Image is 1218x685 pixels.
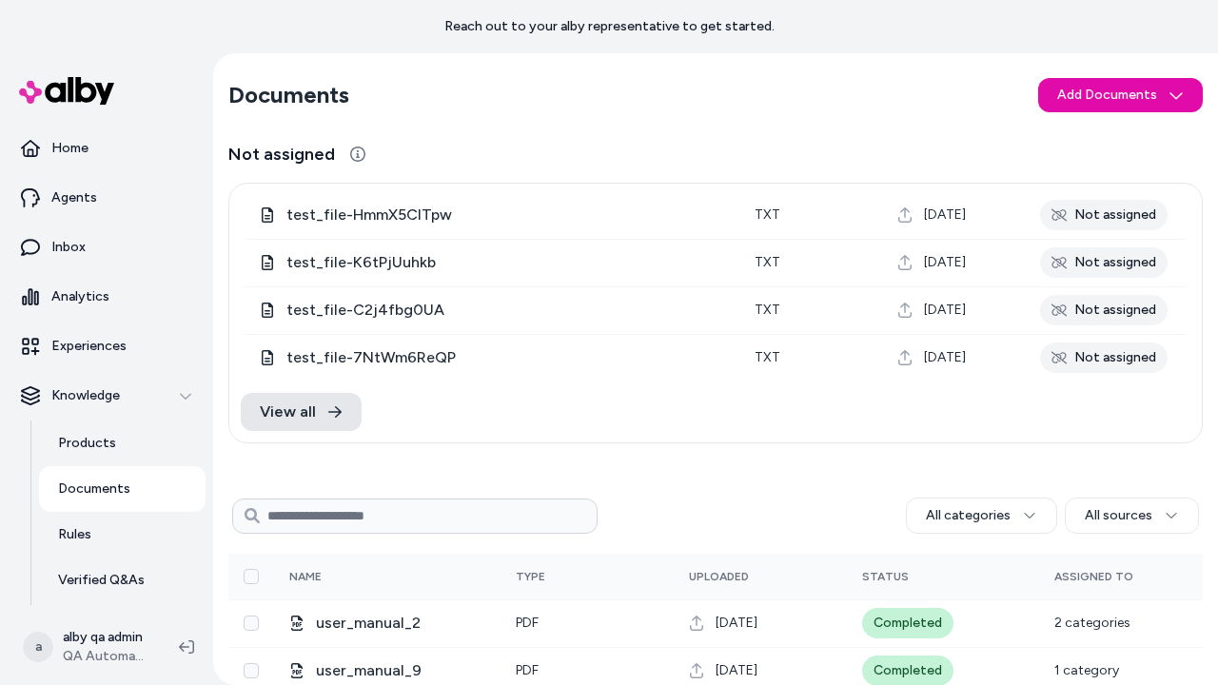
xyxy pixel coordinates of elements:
div: Not assigned [1040,200,1168,230]
span: user_manual_2 [316,612,485,635]
span: txt [755,254,780,270]
button: Knowledge [8,373,206,419]
button: Add Documents [1038,78,1203,112]
a: Experiences [8,323,206,369]
div: Not assigned [1040,247,1168,278]
p: Reach out to your alby representative to get started. [444,17,775,36]
span: [DATE] [716,661,757,680]
p: Knowledge [51,386,120,405]
p: Experiences [51,337,127,356]
span: Not assigned [228,141,335,167]
div: Not assigned [1040,342,1168,373]
button: Select row [244,663,259,678]
div: test_file-HmmX5CITpw.txt [260,204,724,226]
span: test_file-7NtWm6ReQP [286,346,724,369]
a: View all [241,393,362,431]
span: pdf [516,662,539,678]
button: Select all [244,569,259,584]
span: pdf [516,615,539,631]
a: Products [39,421,206,466]
div: user_manual_2.pdf [289,612,485,635]
div: test_file-C2j4fbg0UA.txt [260,299,724,322]
img: alby Logo [19,77,114,105]
span: Assigned To [1054,570,1133,583]
div: test_file-7NtWm6ReQP.txt [260,346,724,369]
p: Agents [51,188,97,207]
span: user_manual_9 [316,659,485,682]
span: View all [260,401,316,423]
div: user_manual_9.pdf [289,659,485,682]
div: test_file-K6tPjUuhkb.txt [260,251,724,274]
span: [DATE] [924,301,966,320]
span: [DATE] [716,614,757,633]
p: Documents [58,479,130,499]
p: Home [51,139,88,158]
button: All sources [1065,498,1199,534]
a: Documents [39,466,206,512]
div: Completed [862,608,953,638]
p: alby qa admin [63,628,148,647]
p: Products [58,434,116,453]
span: [DATE] [924,205,966,225]
span: All categories [926,506,1011,525]
span: test_file-C2j4fbg0UA [286,299,724,322]
span: [DATE] [924,253,966,272]
span: Status [862,570,909,583]
span: test_file-HmmX5CITpw [286,204,724,226]
a: Agents [8,175,206,221]
span: 1 category [1054,662,1119,678]
span: test_file-K6tPjUuhkb [286,251,724,274]
a: Analytics [8,274,206,320]
div: Not assigned [1040,295,1168,325]
button: Select row [244,616,259,631]
a: Verified Q&As [39,558,206,603]
span: QA Automation 1 [63,647,148,666]
span: a [23,632,53,662]
span: txt [755,302,780,318]
a: Rules [39,512,206,558]
span: txt [755,206,780,223]
span: [DATE] [924,348,966,367]
a: Home [8,126,206,171]
p: Inbox [51,238,86,257]
span: Uploaded [689,570,749,583]
p: Rules [58,525,91,544]
p: Verified Q&As [58,571,145,590]
div: Name [289,569,432,584]
h2: Documents [228,80,349,110]
span: Type [516,570,545,583]
span: 2 categories [1054,615,1130,631]
a: Inbox [8,225,206,270]
button: All categories [906,498,1057,534]
span: All sources [1085,506,1152,525]
p: Analytics [51,287,109,306]
span: txt [755,349,780,365]
button: aalby qa adminQA Automation 1 [11,616,164,677]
